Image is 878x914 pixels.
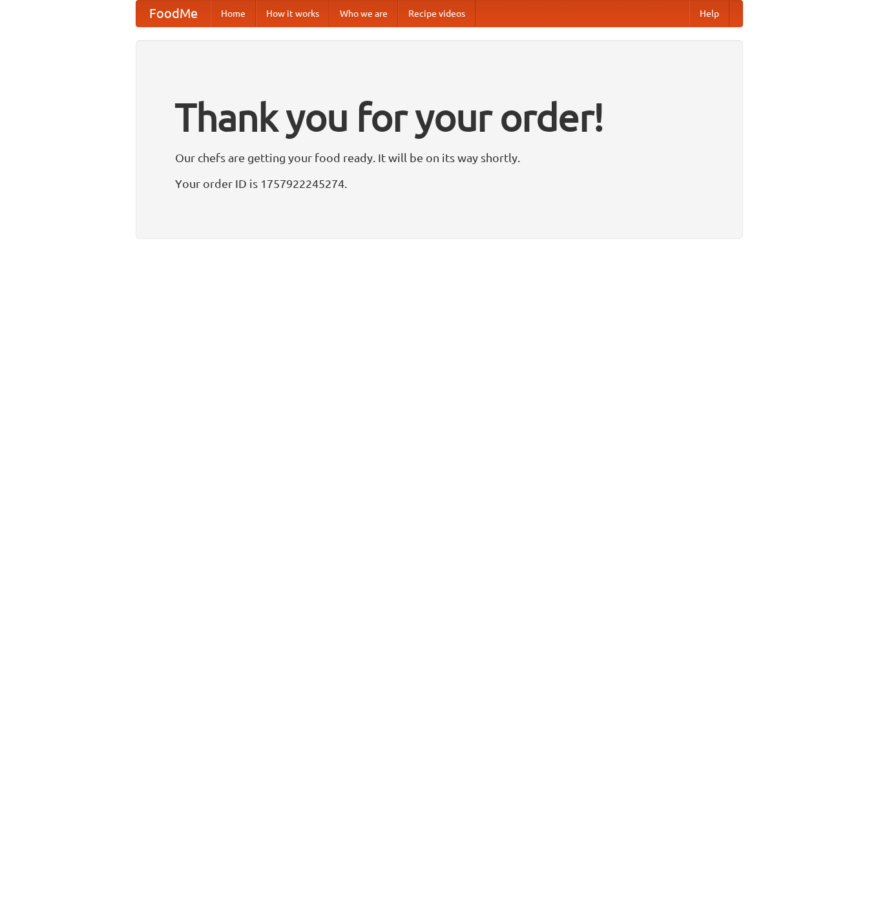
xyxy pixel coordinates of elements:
a: FoodMe [136,1,211,26]
p: Our chefs are getting your food ready. It will be on its way shortly. [175,148,704,167]
a: Home [211,1,256,26]
p: Your order ID is 1757922245274. [175,174,704,193]
a: Recipe videos [398,1,476,26]
a: Help [689,1,729,26]
a: How it works [256,1,329,26]
a: Who we are [329,1,398,26]
h1: Thank you for your order! [175,86,704,148]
